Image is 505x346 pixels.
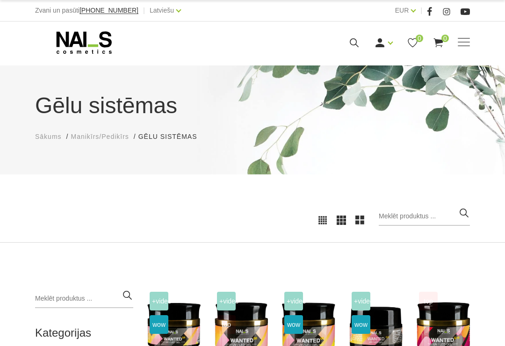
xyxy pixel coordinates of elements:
[416,35,423,42] span: 0
[35,5,138,16] div: Zvani un pasūti
[71,132,129,142] a: Manikīrs/Pedikīrs
[150,5,174,16] a: Latviešu
[35,133,62,140] span: Sākums
[150,292,168,310] span: +Video
[71,133,129,140] span: Manikīrs/Pedikīrs
[79,7,138,14] a: [PHONE_NUMBER]
[35,327,133,339] h2: Kategorijas
[217,315,236,334] span: top
[143,5,145,16] span: |
[217,292,236,310] span: +Video
[352,315,370,334] span: wow
[419,292,438,310] span: top
[407,37,418,49] a: 0
[420,5,422,16] span: |
[35,289,133,308] input: Meklēt produktus ...
[150,315,168,334] span: wow
[138,132,207,142] li: Gēlu sistēmas
[284,292,303,310] span: +Video
[441,35,449,42] span: 0
[395,5,409,16] a: EUR
[35,132,62,142] a: Sākums
[433,37,444,49] a: 0
[379,207,470,226] input: Meklēt produktus ...
[35,89,470,123] h1: Gēlu sistēmas
[352,292,370,310] span: +Video
[284,315,303,334] span: wow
